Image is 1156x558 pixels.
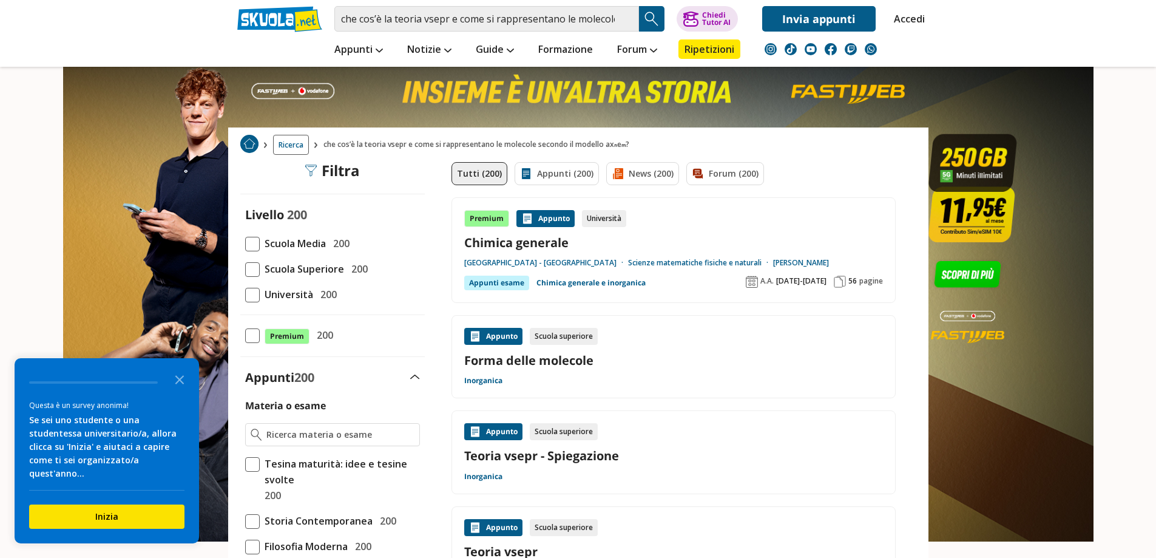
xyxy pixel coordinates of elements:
[469,426,481,438] img: Appunti contenuto
[469,330,481,342] img: Appunti contenuto
[746,276,758,288] img: Anno accademico
[245,206,284,223] label: Livello
[859,276,883,286] span: pagine
[316,287,337,302] span: 200
[765,43,777,55] img: instagram
[536,276,646,290] a: Chimica generale e inorganica
[464,519,522,536] div: Appunto
[686,162,764,185] a: Forum (200)
[410,375,420,379] img: Apri e chiudi sezione
[845,43,857,55] img: twitch
[29,505,184,529] button: Inizia
[260,539,348,554] span: Filosofia Moderna
[612,168,624,180] img: News filtro contenuto
[245,369,314,386] label: Appunti
[628,258,773,268] a: Scienze matematiche fisiche e naturali
[305,165,317,177] img: Filtra filtri mobile
[266,429,414,441] input: Ricerca materia o esame
[530,519,598,536] div: Scuola superiore
[451,162,507,185] a: Tutti (200)
[260,236,326,251] span: Scuola Media
[375,513,396,529] span: 200
[464,328,522,345] div: Appunto
[323,135,634,155] span: che cos’è la teoria vsepr e come si rappresentano le molecole secondo il modello axₙeₘ?
[805,43,817,55] img: youtube
[294,369,314,386] span: 200
[677,6,738,32] button: ChiediTutor AI
[245,399,326,412] label: Materia o esame
[535,39,596,61] a: Formazione
[331,39,386,61] a: Appunti
[404,39,455,61] a: Notizie
[464,376,502,386] a: Inorganica
[251,429,262,441] img: Ricerca materia o esame
[520,168,532,180] img: Appunti filtro contenuto
[464,210,509,227] div: Premium
[469,522,481,534] img: Appunti contenuto
[473,39,517,61] a: Guide
[606,162,679,185] a: News (200)
[643,10,661,28] img: Cerca appunti, riassunti o versioni
[240,135,259,155] a: Home
[692,168,704,180] img: Forum filtro contenuto
[464,276,529,290] div: Appunti esame
[760,276,774,286] span: A.A.
[678,39,740,59] a: Ripetizioni
[582,210,626,227] div: Università
[702,12,731,26] div: Chiedi Tutor AI
[865,43,877,55] img: WhatsApp
[260,261,344,277] span: Scuola Superiore
[464,258,628,268] a: [GEOGRAPHIC_DATA] - [GEOGRAPHIC_DATA]
[260,456,420,488] span: Tesina maturità: idee e tesine svolte
[260,287,313,302] span: Università
[834,276,846,288] img: Pagine
[346,261,368,277] span: 200
[516,210,575,227] div: Appunto
[848,276,857,286] span: 56
[825,43,837,55] img: facebook
[614,39,660,61] a: Forum
[464,352,883,369] a: Forma delle molecole
[240,135,259,153] img: Home
[464,472,502,481] a: Inorganica
[29,413,184,480] div: Se sei uno studente o una studentessa universitario/a, allora clicca su 'Inizia' e aiutaci a capi...
[29,400,184,411] div: Questa è un survey anonima!
[350,539,371,554] span: 200
[762,6,876,32] a: Invia appunti
[515,162,599,185] a: Appunti (200)
[464,447,883,464] a: Teoria vsepr - Spiegazione
[785,43,797,55] img: tiktok
[265,328,309,344] span: Premium
[260,513,373,529] span: Storia Contemporanea
[305,162,360,179] div: Filtra
[273,135,309,155] a: Ricerca
[530,423,598,440] div: Scuola superiore
[773,258,829,268] a: [PERSON_NAME]
[260,488,281,503] span: 200
[521,213,533,225] img: Appunti contenuto
[530,328,598,345] div: Scuola superiore
[464,423,522,440] div: Appunto
[15,358,199,543] div: Survey
[287,206,307,223] span: 200
[312,327,333,343] span: 200
[894,6,919,32] a: Accedi
[464,234,883,251] a: Chimica generale
[639,6,664,32] button: Search Button
[328,236,350,251] span: 200
[334,6,639,32] input: Cerca appunti, riassunti o versioni
[776,276,826,286] span: [DATE]-[DATE]
[167,367,192,391] button: Close the survey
